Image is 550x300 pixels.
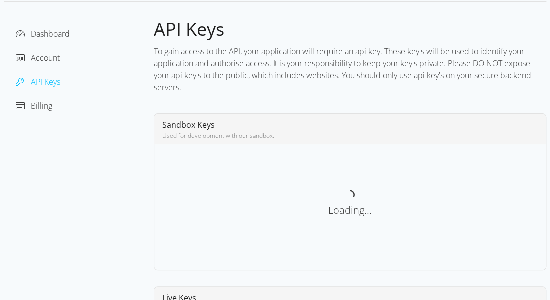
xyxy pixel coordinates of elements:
[31,52,60,63] span: Account
[31,100,52,111] span: Billing
[16,100,52,111] a: Billing
[31,28,70,39] span: Dashboard
[16,28,70,39] a: Dashboard
[31,76,60,87] span: API Keys
[16,52,60,63] a: Account
[154,41,546,97] div: To gain access to the API, your application will require an api key. These key's will be used to ...
[162,119,215,130] span: Sandbox Keys
[154,17,224,41] span: API Keys
[162,203,538,218] div: Loading...
[162,131,538,140] div: Used for development with our sandbox.
[16,76,60,87] a: API Keys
